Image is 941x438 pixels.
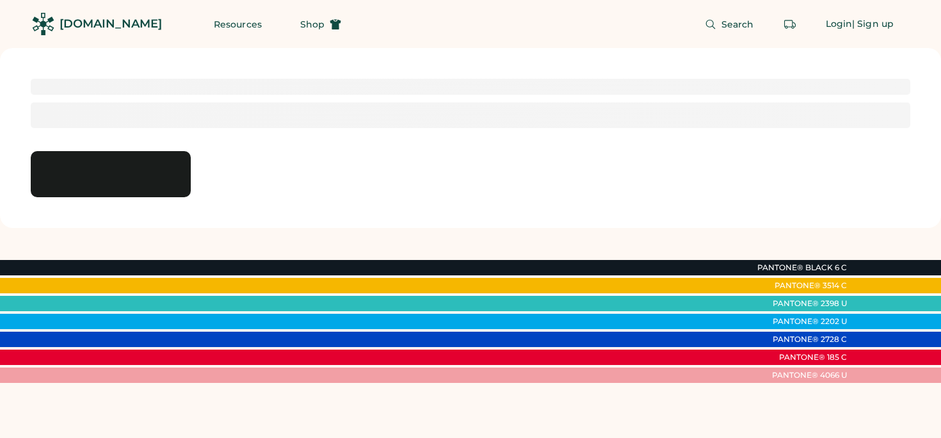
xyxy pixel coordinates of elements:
[852,18,894,31] div: | Sign up
[198,12,277,37] button: Resources
[689,12,769,37] button: Search
[60,16,162,32] div: [DOMAIN_NAME]
[300,20,325,29] span: Shop
[777,12,803,37] button: Retrieve an order
[285,12,357,37] button: Shop
[721,20,754,29] span: Search
[826,18,853,31] div: Login
[32,13,54,35] img: Rendered Logo - Screens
